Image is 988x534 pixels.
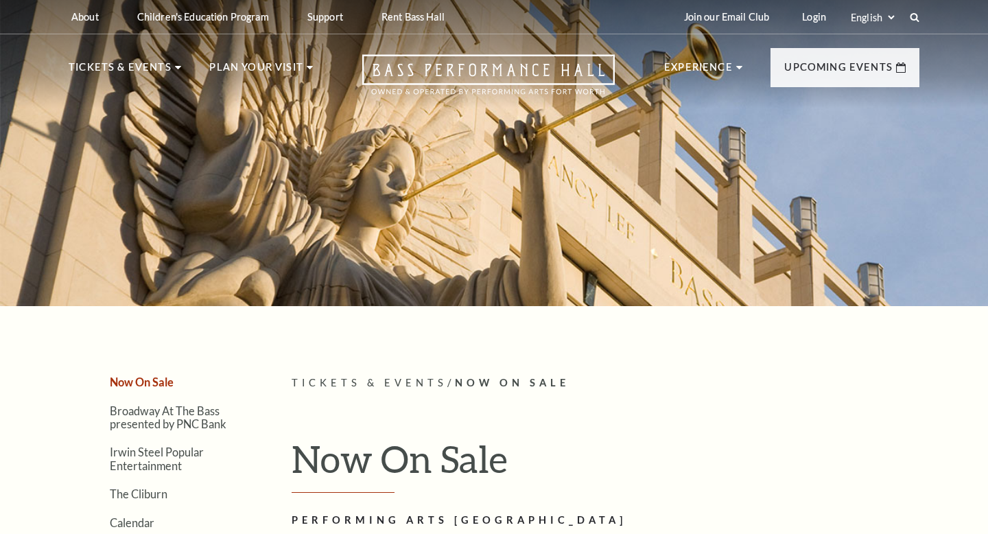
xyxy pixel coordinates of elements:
[110,404,226,430] a: Broadway At The Bass presented by PNC Bank
[110,516,154,529] a: Calendar
[455,377,569,388] span: Now On Sale
[784,59,893,84] p: Upcoming Events
[381,11,445,23] p: Rent Bass Hall
[848,11,897,24] select: Select:
[110,487,167,500] a: The Cliburn
[110,445,204,472] a: Irwin Steel Popular Entertainment
[110,375,174,388] a: Now On Sale
[71,11,99,23] p: About
[307,11,343,23] p: Support
[209,59,303,84] p: Plan Your Visit
[137,11,269,23] p: Children's Education Program
[69,59,172,84] p: Tickets & Events
[292,437,919,493] h1: Now On Sale
[292,375,919,392] p: /
[664,59,733,84] p: Experience
[292,512,738,529] h2: Performing Arts [GEOGRAPHIC_DATA]
[292,377,447,388] span: Tickets & Events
